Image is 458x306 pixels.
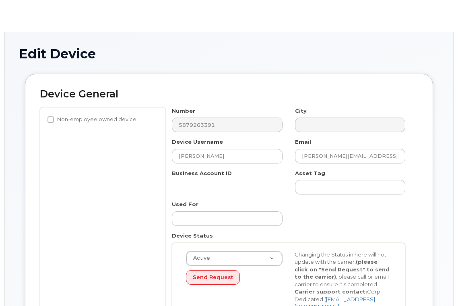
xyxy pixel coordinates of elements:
[172,107,195,115] label: Number
[40,89,418,100] h2: Device General
[19,47,439,61] h1: Edit Device
[172,170,232,177] label: Business Account ID
[172,232,213,240] label: Device Status
[295,138,311,146] label: Email
[47,116,54,123] input: Non-employee owned device
[172,201,198,208] label: Used For
[188,254,210,262] span: Active
[47,115,136,124] label: Non-employee owned device
[186,270,240,285] button: Send Request
[295,288,367,295] strong: Carrier support contact:
[295,107,307,115] label: City
[186,251,282,266] a: Active
[295,170,325,177] label: Asset Tag
[172,138,223,146] label: Device Username
[295,258,390,280] strong: (please click on "Send Request" to send to the carrier)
